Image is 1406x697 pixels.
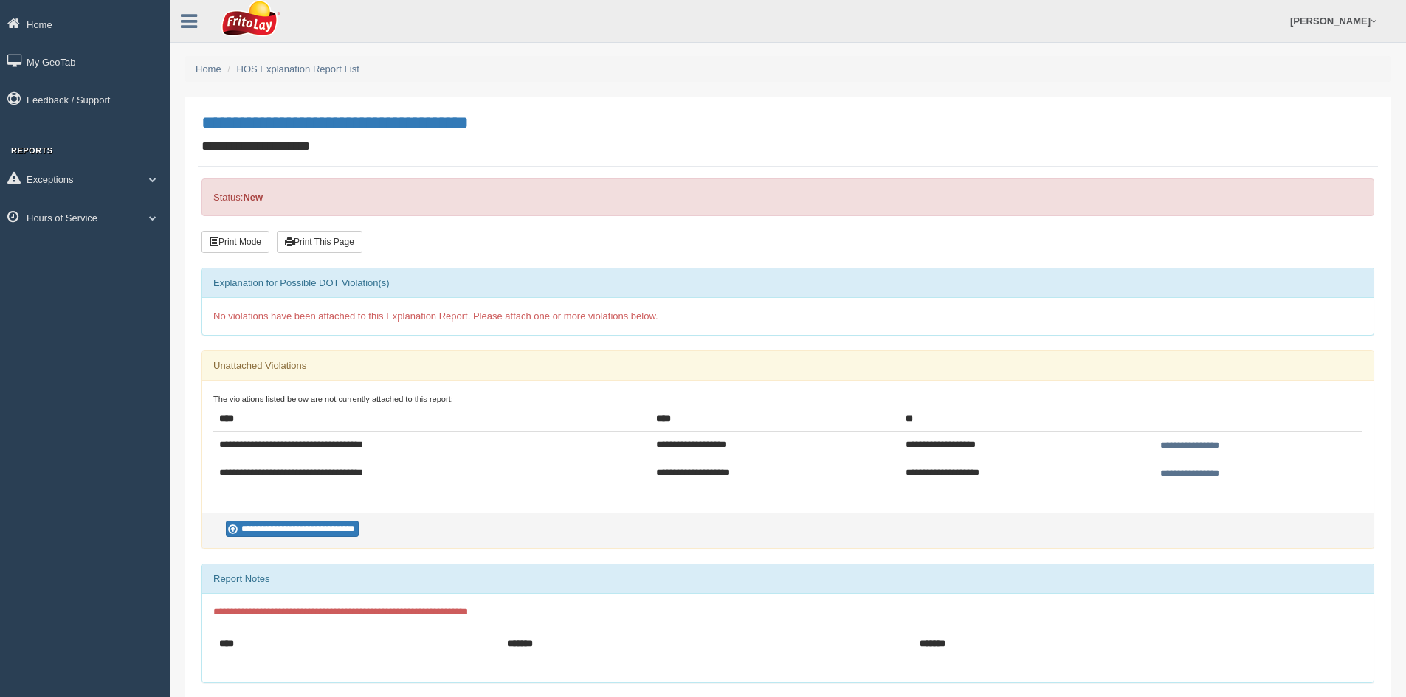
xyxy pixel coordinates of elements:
div: Report Notes [202,564,1374,594]
div: Unattached Violations [202,351,1374,381]
a: HOS Explanation Report List [237,63,359,74]
strong: New [243,192,263,203]
div: Explanation for Possible DOT Violation(s) [202,268,1374,298]
button: Print Mode [201,231,269,253]
span: No violations have been attached to this Explanation Report. Please attach one or more violations... [213,311,658,322]
button: Print This Page [277,231,362,253]
div: Status: [201,178,1374,216]
a: Home [196,63,221,74]
small: The violations listed below are not currently attached to this report: [213,395,453,403]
